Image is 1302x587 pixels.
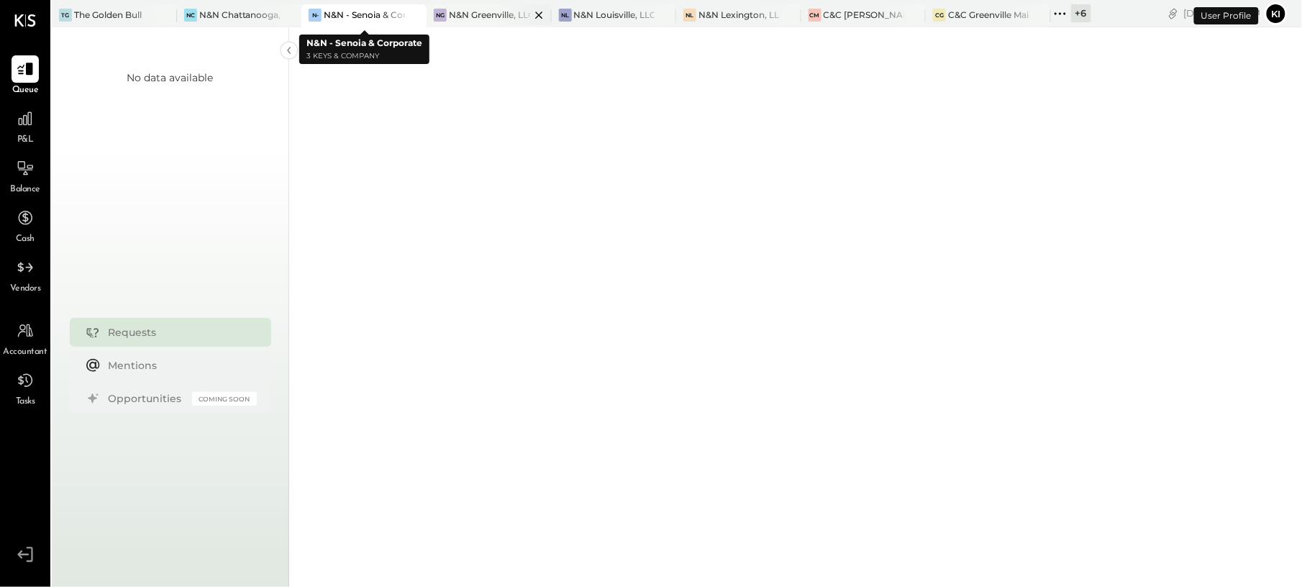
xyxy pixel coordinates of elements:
span: Vendors [10,283,41,296]
span: Accountant [4,346,47,359]
div: NC [184,9,197,22]
div: NG [434,9,447,22]
div: NL [683,9,696,22]
div: N- [309,9,322,22]
div: CM [809,9,821,22]
div: Opportunities [109,391,185,406]
div: The Golden Bull [74,9,142,21]
a: Cash [1,204,50,246]
span: Tasks [16,396,35,409]
div: [DATE] [1184,6,1261,20]
div: C&C Greenville Main, LLC [948,9,1029,21]
div: copy link [1166,6,1180,21]
a: Tasks [1,367,50,409]
div: No data available [127,70,214,85]
span: P&L [17,134,34,147]
span: Balance [10,183,40,196]
div: User Profile [1194,7,1259,24]
div: Mentions [109,358,250,373]
div: NL [559,9,572,22]
div: N&N - Senoia & Corporate [324,9,405,21]
div: TG [59,9,72,22]
button: Ki [1265,2,1288,25]
div: CG [933,9,946,22]
div: N&N Chattanooga, LLC [199,9,281,21]
span: Queue [12,84,39,97]
div: Coming Soon [192,392,257,406]
a: Vendors [1,254,50,296]
div: C&C [PERSON_NAME] LLC [824,9,905,21]
span: Cash [16,233,35,246]
p: 3 Keys & Company [306,50,422,63]
div: Requests [109,325,250,340]
div: N&N Lexington, LLC [698,9,780,21]
b: N&N - Senoia & Corporate [306,37,422,48]
div: N&N Greenville, LLC [449,9,530,21]
a: P&L [1,105,50,147]
div: + 6 [1071,4,1091,22]
div: N&N Louisville, LLC [574,9,655,21]
a: Balance [1,155,50,196]
a: Queue [1,55,50,97]
a: Accountant [1,317,50,359]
